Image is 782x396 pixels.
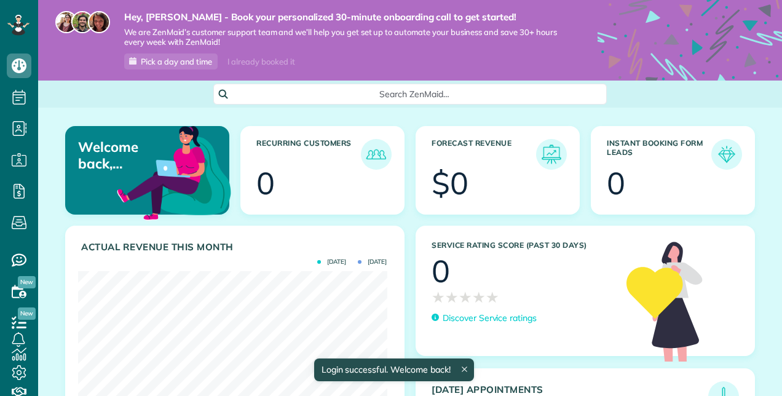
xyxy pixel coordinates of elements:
[432,256,450,287] div: 0
[539,142,564,167] img: icon_forecast_revenue-8c13a41c7ed35a8dcfafea3cbb826a0462acb37728057bba2d056411b612bbbe.png
[607,139,711,170] h3: Instant Booking Form Leads
[607,168,625,199] div: 0
[18,307,36,320] span: New
[445,287,459,308] span: ★
[124,27,561,48] span: We are ZenMaid’s customer support team and we’ll help you get set up to automate your business an...
[714,142,739,167] img: icon_form_leads-04211a6a04a5b2264e4ee56bc0799ec3eb69b7e499cbb523a139df1d13a81ae0.png
[256,168,275,199] div: 0
[71,11,93,33] img: jorge-587dff0eeaa6aab1f244e6dc62b8924c3b6ad411094392a53c71c6c4a576187d.jpg
[358,259,387,265] span: [DATE]
[432,139,536,170] h3: Forecast Revenue
[55,11,77,33] img: maria-72a9807cf96188c08ef61303f053569d2e2a8a1cde33d635c8a3ac13582a053d.jpg
[432,241,614,250] h3: Service Rating score (past 30 days)
[472,287,486,308] span: ★
[486,287,499,308] span: ★
[88,11,110,33] img: michelle-19f622bdf1676172e81f8f8fba1fb50e276960ebfe0243fe18214015130c80e4.jpg
[317,259,346,265] span: [DATE]
[114,112,234,231] img: dashboard_welcome-42a62b7d889689a78055ac9021e634bf52bae3f8056760290aed330b23ab8690.png
[459,287,472,308] span: ★
[81,242,392,253] h3: Actual Revenue this month
[432,168,468,199] div: $0
[256,139,361,170] h3: Recurring Customers
[18,276,36,288] span: New
[141,57,212,66] span: Pick a day and time
[364,142,389,167] img: icon_recurring_customers-cf858462ba22bcd05b5a5880d41d6543d210077de5bb9ebc9590e49fd87d84ed.png
[124,11,561,23] strong: Hey, [PERSON_NAME] - Book your personalized 30-minute onboarding call to get started!
[432,287,445,308] span: ★
[443,312,537,325] p: Discover Service ratings
[124,53,218,69] a: Pick a day and time
[220,54,302,69] div: I already booked it
[432,312,537,325] a: Discover Service ratings
[78,139,175,172] p: Welcome back, [PERSON_NAME]!
[314,358,473,381] div: Login successful. Welcome back!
